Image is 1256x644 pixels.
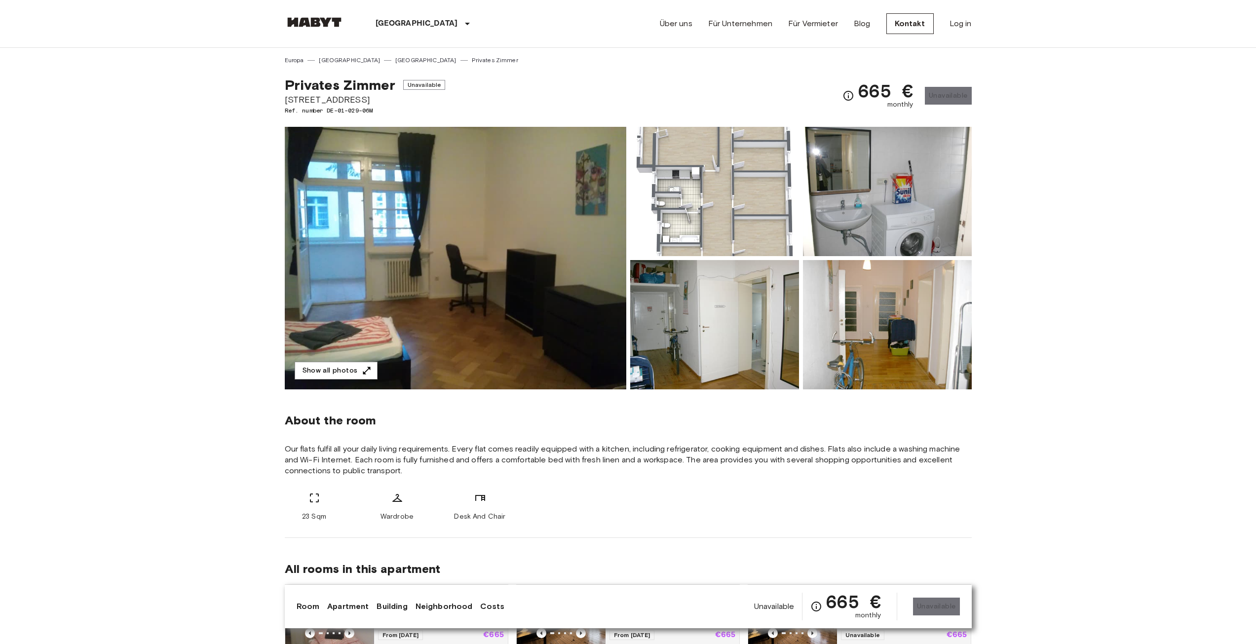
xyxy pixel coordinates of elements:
span: About the room [285,413,972,428]
button: Previous image [344,628,354,638]
a: Costs [480,601,504,612]
a: Für Vermieter [788,18,838,30]
button: Previous image [305,628,315,638]
img: Habyt [285,17,344,27]
a: Log in [950,18,972,30]
button: Previous image [536,628,546,638]
span: monthly [855,610,881,620]
button: Previous image [576,628,586,638]
img: Picture of unit DE-01-029-06M [803,260,972,389]
span: All rooms in this apartment [285,562,972,576]
svg: Check cost overview for full price breakdown. Please note that discounts apply to new joiners onl... [810,601,822,612]
a: Privates Zimmer [472,56,518,65]
span: [STREET_ADDRESS] [285,93,446,106]
span: From [DATE] [609,630,655,640]
a: Für Unternehmen [708,18,772,30]
svg: Check cost overview for full price breakdown. Please note that discounts apply to new joiners onl... [842,90,854,102]
p: [GEOGRAPHIC_DATA] [376,18,458,30]
img: Picture of unit DE-01-029-06M [630,127,799,256]
span: Privates Zimmer [285,76,395,93]
span: 665 € [826,593,881,610]
p: €665 [715,631,736,639]
p: €665 [483,631,504,639]
img: Marketing picture of unit DE-01-029-06M [285,127,626,389]
a: [GEOGRAPHIC_DATA] [319,56,380,65]
a: Kontakt [886,13,934,34]
span: Wardrobe [381,512,414,522]
span: Desk And Chair [454,512,505,522]
a: Building [377,601,407,612]
span: Unavailable [754,601,795,612]
span: Our flats fulfil all your daily living requirements. Every flat comes readily equipped with a kit... [285,444,972,476]
span: 23 Sqm [302,512,326,522]
span: Unavailable [841,630,884,640]
a: Blog [854,18,871,30]
a: Apartment [327,601,369,612]
button: Previous image [768,628,778,638]
a: Europa [285,56,304,65]
img: Picture of unit DE-01-029-06M [803,127,972,256]
a: Über uns [660,18,692,30]
button: Show all photos [295,362,378,380]
span: 665 € [858,82,913,100]
button: Previous image [807,628,817,638]
a: [GEOGRAPHIC_DATA] [395,56,457,65]
span: Ref. number DE-01-029-06M [285,106,446,115]
span: From [DATE] [378,630,423,640]
img: Picture of unit DE-01-029-06M [630,260,799,389]
a: Neighborhood [416,601,473,612]
span: Unavailable [403,80,446,90]
a: Room [297,601,320,612]
span: monthly [887,100,913,110]
p: €665 [947,631,967,639]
